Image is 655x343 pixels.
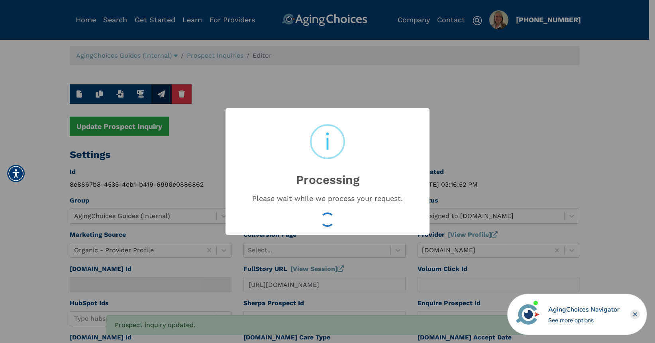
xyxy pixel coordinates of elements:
[630,310,640,319] div: Close
[548,316,620,324] div: See more options
[514,301,541,328] img: avatar
[237,194,418,203] div: Please wait while we process your request.
[548,305,620,314] div: AgingChoices Navigator
[226,163,429,187] h2: Processing
[324,126,331,158] div: i
[7,165,25,182] div: Accessibility Menu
